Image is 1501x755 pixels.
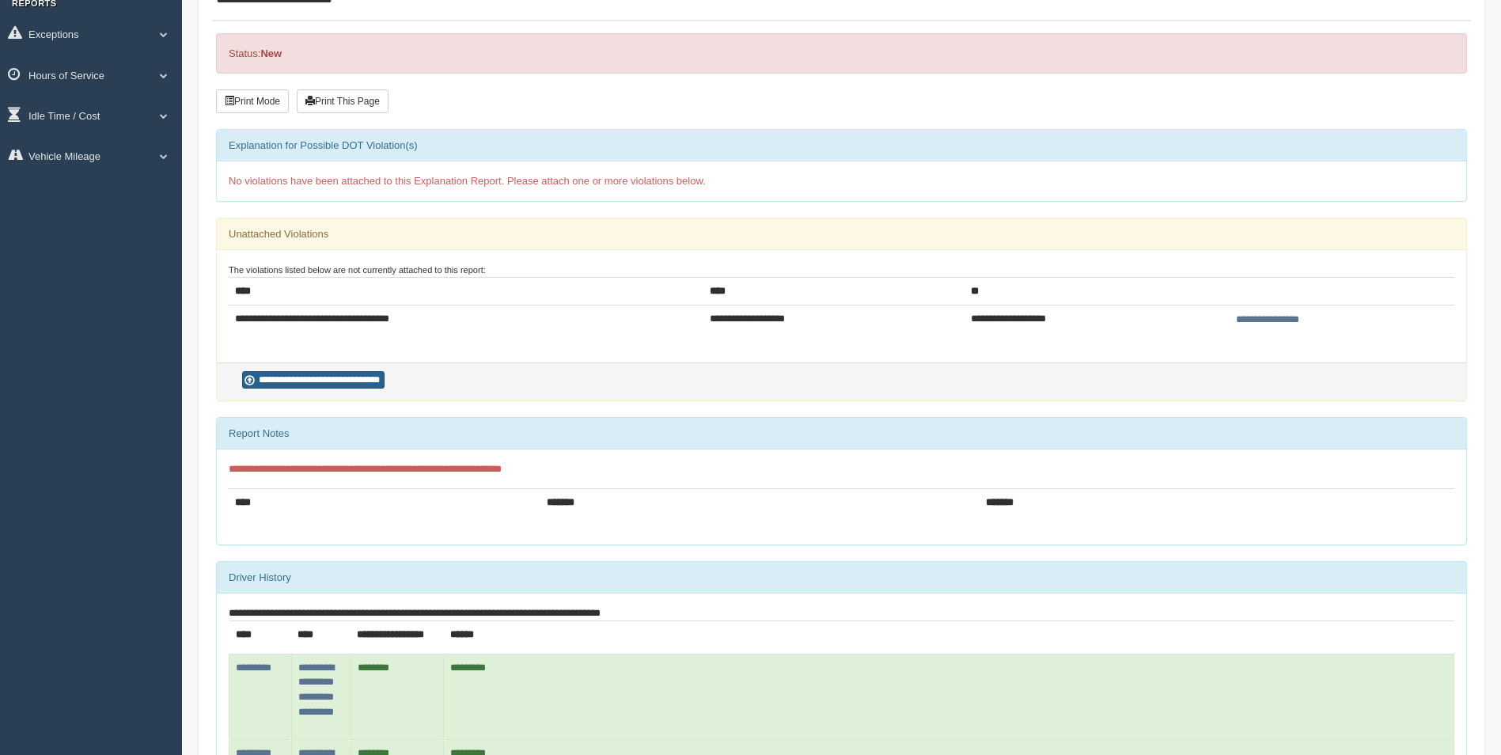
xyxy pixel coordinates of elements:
[217,130,1466,161] div: Explanation for Possible DOT Violation(s)
[229,265,486,275] small: The violations listed below are not currently attached to this report:
[217,418,1466,450] div: Report Notes
[297,89,389,113] button: Print This Page
[216,33,1467,74] div: Status:
[229,175,706,187] span: No violations have been attached to this Explanation Report. Please attach one or more violations...
[217,562,1466,594] div: Driver History
[216,89,289,113] button: Print Mode
[260,47,282,59] strong: New
[217,218,1466,250] div: Unattached Violations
